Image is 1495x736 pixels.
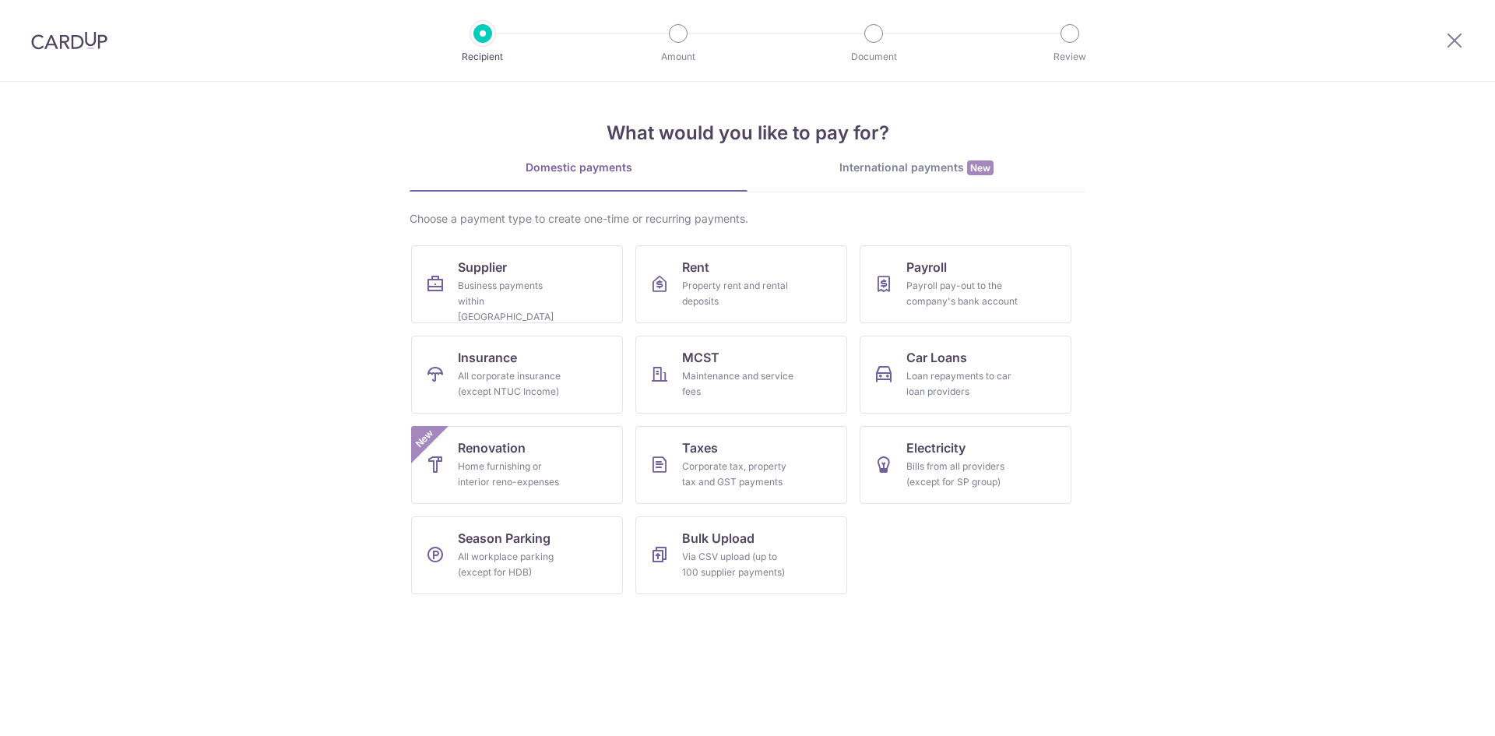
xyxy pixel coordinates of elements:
div: Via CSV upload (up to 100 supplier payments) [682,549,794,580]
a: RentProperty rent and rental deposits [635,245,847,323]
span: Supplier [458,258,507,276]
span: Taxes [682,438,718,457]
div: Home furnishing or interior reno-expenses [458,459,570,490]
p: Document [816,49,931,65]
span: Car Loans [906,348,967,367]
span: Payroll [906,258,947,276]
div: Bills from all providers (except for SP group) [906,459,1018,490]
div: Maintenance and service fees [682,368,794,400]
a: RenovationHome furnishing or interior reno-expensesNew [411,426,623,504]
span: Season Parking [458,529,551,548]
a: Car LoansLoan repayments to car loan providers [860,336,1071,414]
span: Bulk Upload [682,529,755,548]
div: International payments [747,160,1085,176]
span: MCST [682,348,719,367]
a: MCSTMaintenance and service fees [635,336,847,414]
h4: What would you like to pay for? [410,119,1085,147]
div: Choose a payment type to create one-time or recurring payments. [410,211,1085,227]
p: Amount [621,49,736,65]
div: All corporate insurance (except NTUC Income) [458,368,570,400]
span: New [412,426,438,452]
span: Renovation [458,438,526,457]
p: Recipient [425,49,540,65]
span: New [967,160,994,175]
div: Loan repayments to car loan providers [906,368,1018,400]
a: TaxesCorporate tax, property tax and GST payments [635,426,847,504]
span: Rent [682,258,709,276]
a: SupplierBusiness payments within [GEOGRAPHIC_DATA] [411,245,623,323]
a: ElectricityBills from all providers (except for SP group) [860,426,1071,504]
div: Payroll pay-out to the company's bank account [906,278,1018,309]
div: All workplace parking (except for HDB) [458,549,570,580]
a: PayrollPayroll pay-out to the company's bank account [860,245,1071,323]
div: Property rent and rental deposits [682,278,794,309]
span: Insurance [458,348,517,367]
a: Bulk UploadVia CSV upload (up to 100 supplier payments) [635,516,847,594]
div: Corporate tax, property tax and GST payments [682,459,794,490]
a: Season ParkingAll workplace parking (except for HDB) [411,516,623,594]
a: InsuranceAll corporate insurance (except NTUC Income) [411,336,623,414]
p: Review [1012,49,1127,65]
img: CardUp [31,31,107,50]
span: Electricity [906,438,966,457]
div: Domestic payments [410,160,747,175]
div: Business payments within [GEOGRAPHIC_DATA] [458,278,570,325]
